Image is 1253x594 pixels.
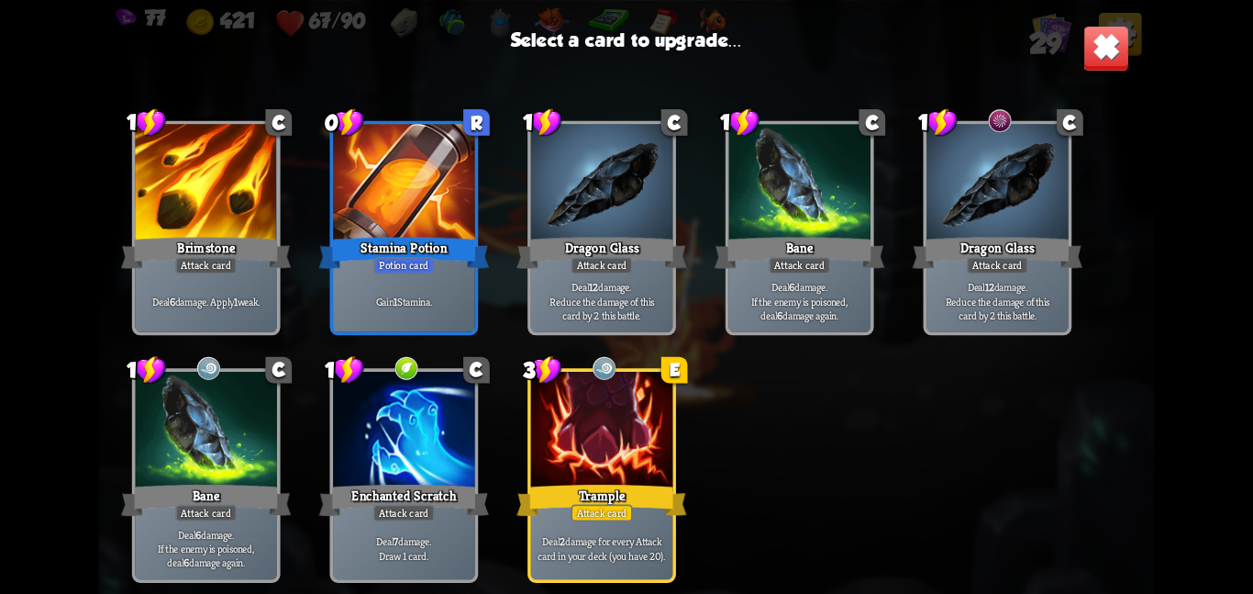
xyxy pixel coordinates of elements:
[325,107,364,137] div: 0
[394,355,420,382] img: Plant rune - Applies 4 poison to target.
[859,109,885,136] div: C
[195,527,201,541] b: 6
[661,356,688,383] div: E
[265,356,292,383] div: C
[127,107,166,137] div: 1
[661,109,688,136] div: C
[930,280,1065,322] p: Deal damage. Reduce the damage of this card by 2 this battle.
[183,555,189,569] b: 6
[325,355,364,385] div: 1
[511,28,742,50] h3: Select a card to upgrade...
[337,294,471,308] p: Gain Stamina.
[175,257,237,275] div: Attack card
[234,294,238,308] b: 1
[985,280,994,294] b: 12
[523,355,562,385] div: 3
[265,109,292,136] div: C
[571,257,632,275] div: Attack card
[715,233,884,271] div: Bane
[1083,25,1129,71] img: Close_Button.png
[720,107,760,137] div: 1
[373,257,434,275] div: Potion card
[1057,109,1083,136] div: C
[319,233,489,271] div: Stamina Potion
[121,481,291,519] div: Bane
[337,534,471,563] p: Deal damage. Draw 1 card.
[789,280,794,294] b: 6
[535,280,670,322] p: Deal damage. Reduce the damage of this card by 2 this battle.
[967,257,1028,275] div: Attack card
[170,294,175,308] b: 6
[127,355,166,385] div: 1
[591,355,617,382] img: Wind rune - Reduce target's damage by 25% for 1 round.
[195,355,222,382] img: Wind rune - Reduce target's damage by 25% for 1 round.
[394,294,397,308] b: 1
[560,534,565,548] b: 2
[918,107,958,137] div: 1
[463,356,490,383] div: C
[913,233,1082,271] div: Dragon Glass
[535,534,670,563] p: Deal damage for every Attack card in your deck (you have 20).
[175,504,237,521] div: Attack card
[139,527,273,569] p: Deal damage. If the enemy is poisoned, deal damage again.
[516,233,686,271] div: Dragon Glass
[319,481,489,519] div: Enchanted Scratch
[571,504,632,521] div: Attack card
[589,280,598,294] b: 12
[523,107,562,137] div: 1
[121,233,291,271] div: Brimstone
[769,257,830,275] div: Attack card
[777,308,782,321] b: 6
[732,280,867,322] p: Deal damage. If the enemy is poisoned, deal damage again.
[987,107,1014,134] img: Void rune - Player is healed for 25% of card's damage.
[394,534,398,548] b: 7
[463,109,490,136] div: R
[139,294,273,308] p: Deal damage. Apply weak.
[373,504,435,521] div: Attack card
[516,481,686,519] div: Trample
